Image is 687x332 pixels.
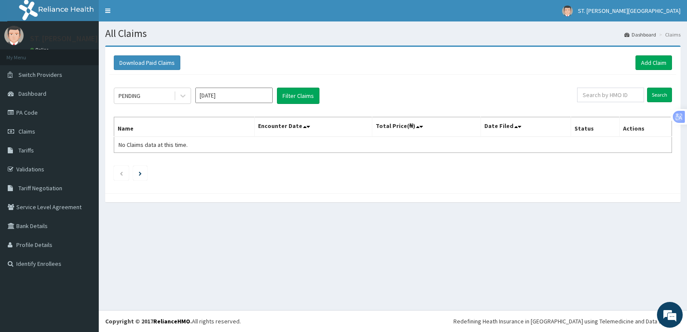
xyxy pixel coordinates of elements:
[18,71,62,79] span: Switch Providers
[153,317,190,325] a: RelianceHMO
[562,6,573,16] img: User Image
[119,91,140,100] div: PENDING
[647,88,672,102] input: Search
[114,117,255,137] th: Name
[255,117,372,137] th: Encounter Date
[481,117,571,137] th: Date Filed
[195,88,273,103] input: Select Month and Year
[571,117,619,137] th: Status
[18,184,62,192] span: Tariff Negotiation
[578,7,681,15] span: ST. [PERSON_NAME][GEOGRAPHIC_DATA]
[657,31,681,38] li: Claims
[105,317,192,325] strong: Copyright © 2017 .
[30,47,51,53] a: Online
[277,88,319,104] button: Filter Claims
[139,169,142,177] a: Next page
[624,31,656,38] a: Dashboard
[453,317,681,326] div: Redefining Heath Insurance in [GEOGRAPHIC_DATA] using Telemedicine and Data Science!
[372,117,480,137] th: Total Price(₦)
[18,146,34,154] span: Tariffs
[4,26,24,45] img: User Image
[105,28,681,39] h1: All Claims
[635,55,672,70] a: Add Claim
[114,55,180,70] button: Download Paid Claims
[99,310,687,332] footer: All rights reserved.
[18,128,35,135] span: Claims
[18,90,46,97] span: Dashboard
[119,169,123,177] a: Previous page
[119,141,188,149] span: No Claims data at this time.
[577,88,644,102] input: Search by HMO ID
[30,35,169,43] p: ST. [PERSON_NAME][GEOGRAPHIC_DATA]
[619,117,672,137] th: Actions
